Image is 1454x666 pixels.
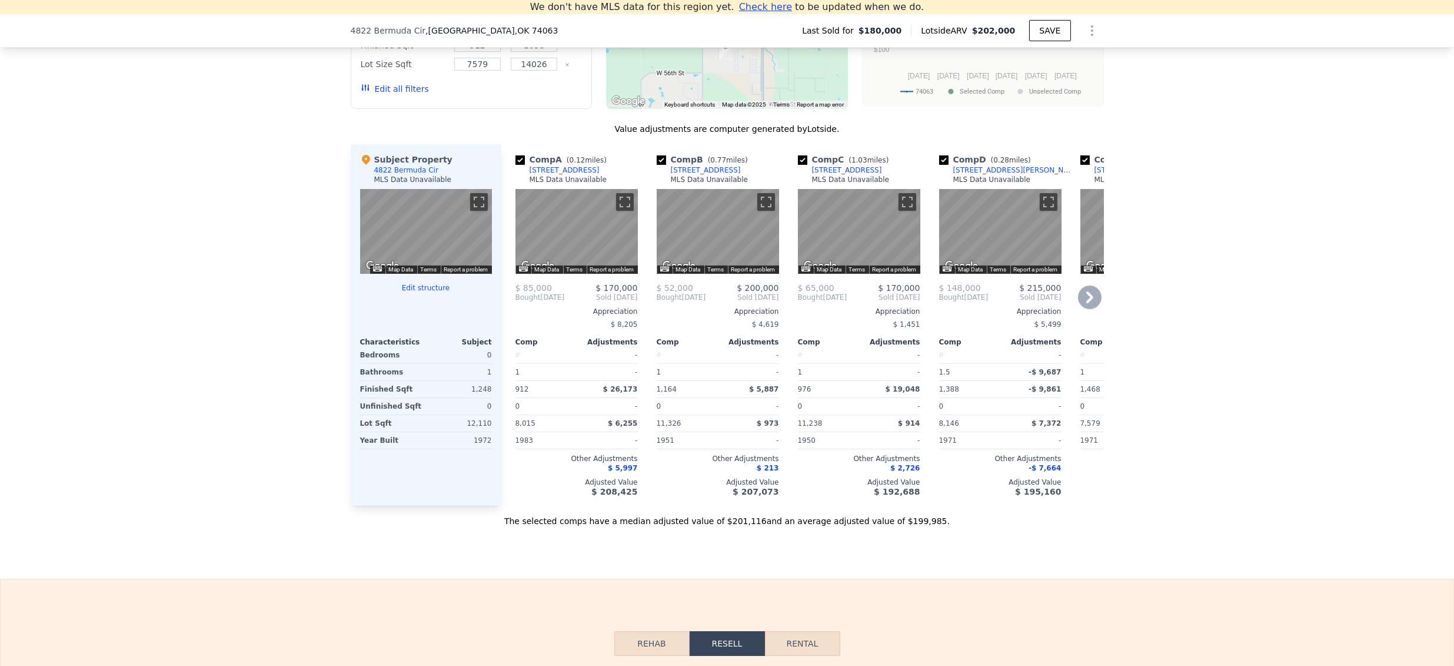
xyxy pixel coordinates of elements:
[360,154,452,165] div: Subject Property
[752,320,779,329] span: $ 4,619
[733,487,778,496] span: $ 207,073
[657,165,741,175] a: [STREET_ADDRESS]
[360,189,492,274] div: Map
[421,266,437,273] a: Terms
[812,175,890,184] div: MLS Data Unavailable
[515,26,558,35] span: , OK 74063
[1080,454,1203,463] div: Other Adjustments
[690,631,765,656] button: Resell
[718,337,779,347] div: Adjustments
[657,293,706,302] div: [DATE]
[798,419,823,428] span: 11,238
[579,398,638,415] div: -
[360,415,424,432] div: Lot Sqft
[990,266,1007,273] a: Terms
[757,419,779,428] span: $ 973
[426,337,492,347] div: Subject
[1080,154,1176,165] div: Comp E
[890,464,920,472] span: $ 2,726
[939,307,1062,316] div: Appreciation
[798,154,894,165] div: Comp C
[360,381,424,397] div: Finished Sqft
[1019,283,1061,293] span: $ 215,000
[360,398,424,415] div: Unfinished Sqft
[425,25,558,37] span: , [GEOGRAPHIC_DATA]
[988,293,1061,302] span: Sold [DATE]
[665,101,716,109] button: Keyboard shortcuts
[515,347,574,363] div: 0
[798,478,920,487] div: Adjusted Value
[660,259,698,274] img: Google
[861,432,920,449] div: -
[1094,175,1172,184] div: MLS Data Unavailable
[657,419,681,428] span: 11,326
[428,347,492,363] div: 0
[710,156,726,164] span: 0.77
[993,156,1009,164] span: 0.28
[939,189,1062,274] div: Map
[873,266,917,273] a: Report a problem
[1029,385,1061,393] span: -$ 9,861
[798,385,811,393] span: 976
[939,189,1062,274] div: Street View
[1080,189,1203,274] div: Map
[939,454,1062,463] div: Other Adjustments
[1080,432,1139,449] div: 1971
[916,88,933,95] text: 74063
[595,283,637,293] span: $ 170,000
[360,364,424,380] div: Bathrooms
[939,154,1036,165] div: Comp D
[953,165,1076,175] div: [STREET_ADDRESS][PERSON_NAME]
[1034,320,1062,329] span: $ 5,499
[515,189,638,274] div: Street View
[1080,364,1139,380] div: 1
[567,266,583,273] a: Terms
[657,347,716,363] div: 0
[564,293,637,302] span: Sold [DATE]
[703,156,753,164] span: ( miles)
[972,26,1016,35] span: $202,000
[719,41,732,61] div: 5327 Barr Dr
[859,25,902,37] span: $180,000
[937,72,959,80] text: [DATE]
[720,347,779,363] div: -
[939,402,944,410] span: 0
[657,337,718,347] div: Comp
[428,381,492,397] div: 1,248
[657,385,677,393] span: 1,164
[1029,20,1070,41] button: SAVE
[859,337,920,347] div: Adjustments
[739,1,792,12] span: Check here
[942,259,981,274] img: Google
[428,432,492,449] div: 1972
[428,415,492,432] div: 12,110
[1024,72,1047,80] text: [DATE]
[898,419,920,428] span: $ 914
[731,266,776,273] a: Report a problem
[801,259,840,274] a: Open this area in Google Maps (opens a new window)
[616,193,634,211] button: Toggle fullscreen view
[797,101,844,108] a: Report a map error
[798,307,920,316] div: Appreciation
[1083,259,1122,274] a: Open this area in Google Maps (opens a new window)
[706,293,778,302] span: Sold [DATE]
[1080,337,1142,347] div: Comp
[1080,19,1104,42] button: Show Options
[515,402,520,410] span: 0
[470,193,488,211] button: Toggle fullscreen view
[899,193,916,211] button: Toggle fullscreen view
[515,283,552,293] span: $ 85,000
[515,385,529,393] span: 912
[939,385,959,393] span: 1,388
[363,259,402,274] a: Open this area in Google Maps (opens a new window)
[515,165,600,175] a: [STREET_ADDRESS]
[608,419,637,428] span: $ 6,255
[657,189,779,274] div: Street View
[591,487,637,496] span: $ 208,425
[757,193,775,211] button: Toggle fullscreen view
[720,432,779,449] div: -
[515,293,565,302] div: [DATE]
[657,432,716,449] div: 1951
[657,293,682,302] span: Bought
[1040,193,1057,211] button: Toggle fullscreen view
